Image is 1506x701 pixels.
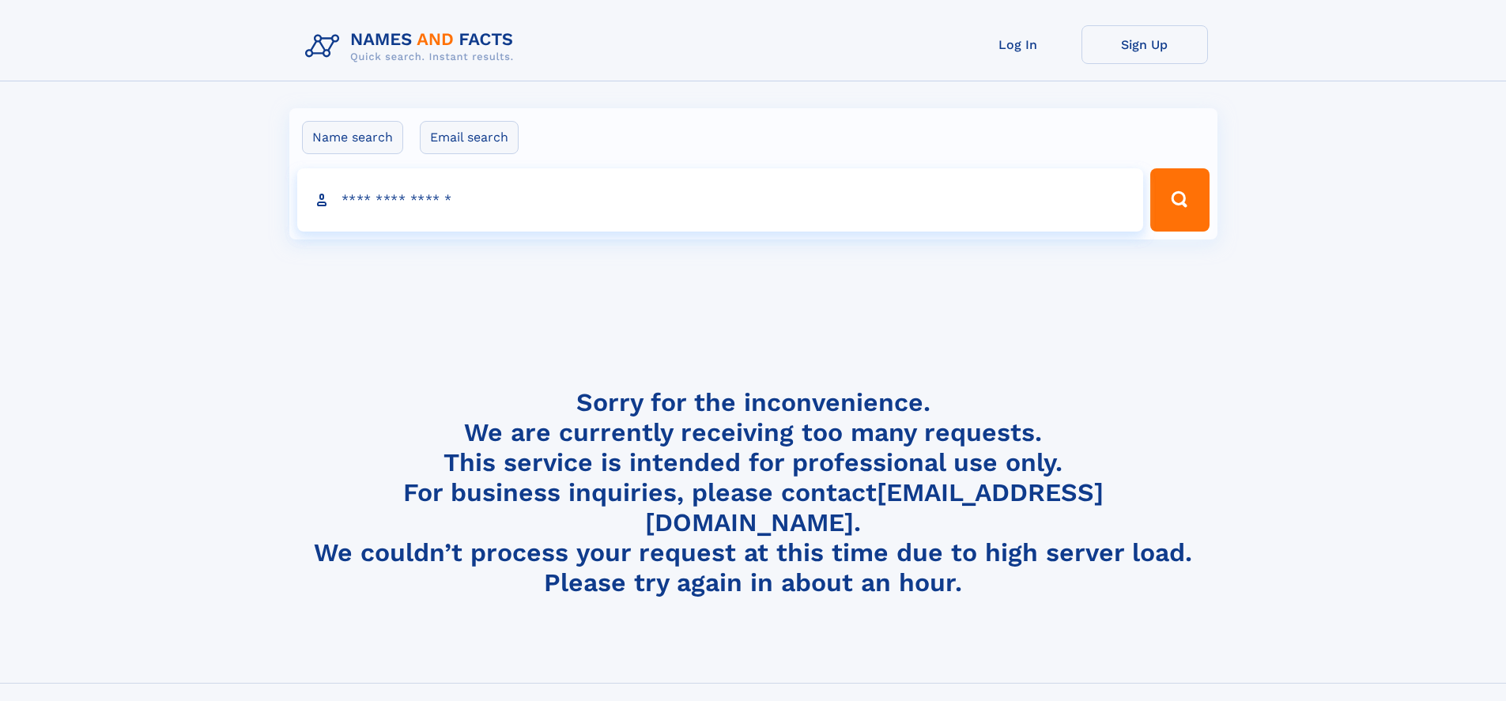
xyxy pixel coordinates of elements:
[955,25,1081,64] a: Log In
[645,477,1104,537] a: [EMAIL_ADDRESS][DOMAIN_NAME]
[297,168,1144,232] input: search input
[1150,168,1209,232] button: Search Button
[420,121,519,154] label: Email search
[299,25,527,68] img: Logo Names and Facts
[1081,25,1208,64] a: Sign Up
[302,121,403,154] label: Name search
[299,387,1208,598] h4: Sorry for the inconvenience. We are currently receiving too many requests. This service is intend...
